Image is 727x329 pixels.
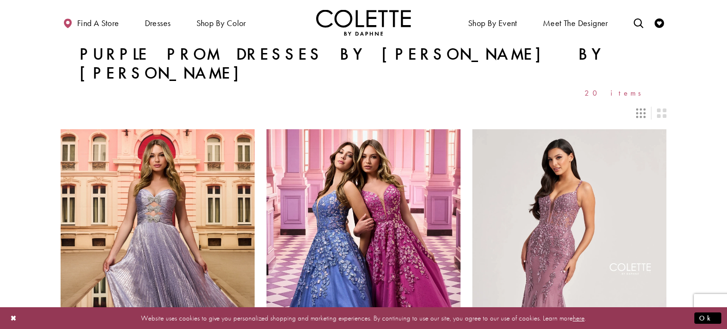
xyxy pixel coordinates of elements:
[573,313,585,322] a: here
[657,108,666,118] span: Switch layout to 2 columns
[636,108,646,118] span: Switch layout to 3 columns
[316,9,411,36] a: Visit Home Page
[142,9,173,36] span: Dresses
[68,311,659,324] p: Website uses cookies to give you personalized shopping and marketing experiences. By continuing t...
[466,9,520,36] span: Shop By Event
[145,18,171,28] span: Dresses
[316,9,411,36] img: Colette by Daphne
[196,18,246,28] span: Shop by color
[55,103,672,124] div: Layout Controls
[694,312,721,324] button: Submit Dialog
[631,9,646,36] a: Toggle search
[652,9,666,36] a: Check Wishlist
[61,9,121,36] a: Find a store
[541,9,611,36] a: Meet the designer
[543,18,608,28] span: Meet the designer
[80,45,647,83] h1: Purple Prom Dresses by [PERSON_NAME] by [PERSON_NAME]
[585,89,647,97] span: 20 items
[77,18,119,28] span: Find a store
[468,18,517,28] span: Shop By Event
[194,9,248,36] span: Shop by color
[6,310,22,326] button: Close Dialog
